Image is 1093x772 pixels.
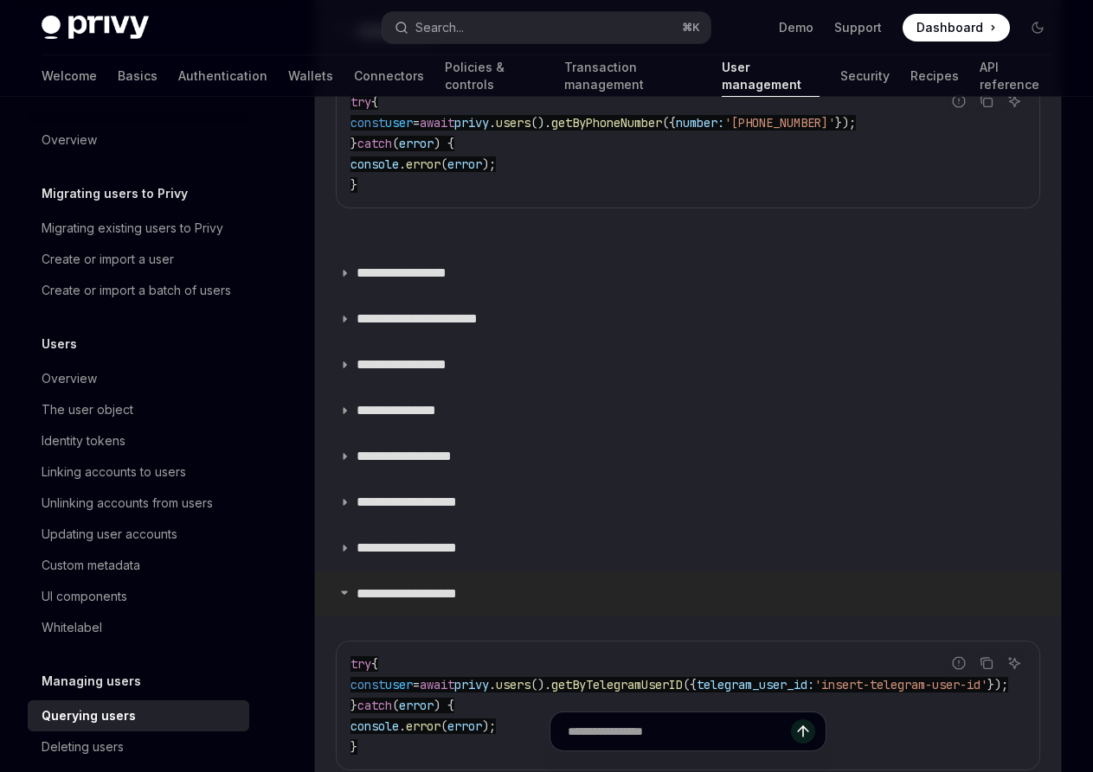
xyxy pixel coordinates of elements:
a: Migrating existing users to Privy [28,213,249,244]
span: privy [454,115,489,131]
span: } [350,698,357,713]
span: } [350,136,357,151]
button: Report incorrect code [948,90,970,112]
span: getByTelegramUserID [551,677,683,692]
span: console [350,156,399,172]
h5: Managing users [42,671,141,692]
span: ⌘ K [682,21,700,35]
div: Unlinking accounts from users [42,493,213,514]
a: Welcome [42,55,97,97]
div: Updating user accounts [42,524,177,545]
span: . [399,156,406,172]
button: Copy the contents from the code block [975,90,998,112]
a: Support [834,19,882,36]
a: UI components [28,581,249,612]
span: = [413,677,420,692]
span: { [371,656,378,672]
span: telegram_user_id: [697,677,814,692]
a: Updating user accounts [28,519,249,550]
a: Create or import a batch of users [28,275,249,306]
span: 'insert-telegram-user-id' [814,677,987,692]
a: Unlinking accounts from users [28,488,249,519]
span: getByPhoneNumber [551,115,662,131]
a: Basics [118,55,158,97]
span: ( [440,156,447,172]
button: Ask AI [1003,652,1025,674]
span: catch [357,136,392,151]
input: Ask a question... [568,712,791,750]
span: error [406,156,440,172]
a: Deleting users [28,731,249,762]
button: Ask AI [1003,90,1025,112]
span: = [413,115,420,131]
span: try [350,656,371,672]
div: Overview [42,130,97,150]
a: Recipes [910,55,959,97]
span: error [399,698,434,713]
a: Create or import a user [28,244,249,275]
span: const [350,677,385,692]
span: ); [482,156,496,172]
a: Whitelabel [28,612,249,643]
span: . [489,115,496,131]
a: Identity tokens [28,425,249,456]
div: Querying users [42,705,136,726]
img: dark logo [42,16,149,40]
span: await [420,677,454,692]
a: Demo [779,19,813,36]
a: The user object [28,394,249,425]
span: . [489,677,496,692]
button: Toggle dark mode [1024,14,1051,41]
div: Linking accounts to users [42,462,186,482]
span: } [350,177,357,193]
span: (). [530,677,551,692]
a: Wallets [288,55,333,97]
span: '[PHONE_NUMBER]' [724,115,835,131]
span: }); [835,115,856,131]
a: Overview [28,124,249,156]
div: Custom metadata [42,555,140,576]
button: Copy the contents from the code block [975,652,998,674]
span: ) { [434,136,454,151]
span: await [420,115,454,131]
h5: Migrating users to Privy [42,183,188,204]
span: users [496,677,530,692]
span: Dashboard [916,19,983,36]
span: user [385,115,413,131]
a: User management [722,55,820,97]
div: Overview [42,368,97,389]
a: Authentication [178,55,267,97]
span: ({ [662,115,676,131]
div: Create or import a batch of users [42,280,231,301]
span: error [399,136,434,151]
button: Send message [791,719,815,743]
a: Security [840,55,890,97]
span: { [371,94,378,110]
span: ({ [683,677,697,692]
span: users [496,115,530,131]
div: UI components [42,586,127,607]
div: Create or import a user [42,249,174,270]
a: Connectors [354,55,424,97]
a: API reference [980,55,1051,97]
span: number: [676,115,724,131]
span: ) { [434,698,454,713]
button: Open search [383,12,710,43]
h5: Users [42,334,77,354]
span: ( [392,698,399,713]
span: ( [392,136,399,151]
a: Dashboard [903,14,1010,41]
div: Search... [415,17,464,38]
div: Migrating existing users to Privy [42,218,223,239]
span: (). [530,115,551,131]
span: user [385,677,413,692]
div: Whitelabel [42,617,102,638]
a: Overview [28,363,249,394]
span: try [350,94,371,110]
span: const [350,115,385,131]
a: Querying users [28,700,249,731]
a: Linking accounts to users [28,456,249,488]
div: Identity tokens [42,431,125,451]
button: Report incorrect code [948,652,970,674]
a: Transaction management [564,55,701,97]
